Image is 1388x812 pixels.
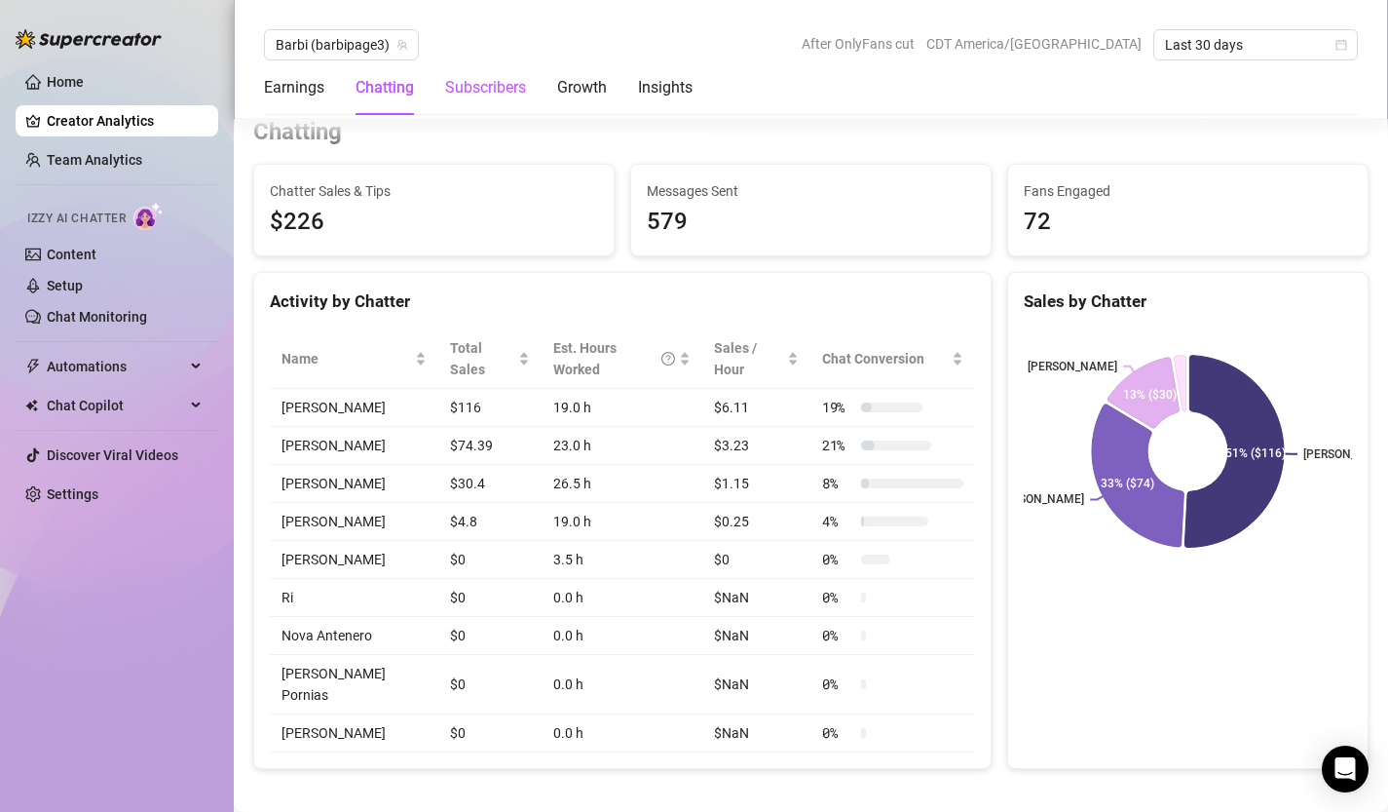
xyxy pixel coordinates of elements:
[253,117,342,148] h3: Chatting
[25,399,38,412] img: Chat Copilot
[926,29,1142,58] span: CDT America/[GEOGRAPHIC_DATA]
[270,389,438,427] td: [PERSON_NAME]
[542,715,703,753] td: 0.0 h
[553,337,676,380] div: Est. Hours Worked
[702,579,810,617] td: $NaN
[542,503,703,541] td: 19.0 h
[270,465,438,503] td: [PERSON_NAME]
[270,655,438,715] td: [PERSON_NAME] Pornias
[542,389,703,427] td: 19.0 h
[702,389,810,427] td: $6.11
[994,493,1084,507] text: [PERSON_NAME]
[47,309,147,325] a: Chat Monitoring
[47,351,185,382] span: Automations
[47,152,142,168] a: Team Analytics
[702,465,810,503] td: $1.15
[270,289,975,315] div: Activity by Chatter
[438,329,542,389] th: Total Sales
[281,348,411,369] span: Name
[557,76,607,99] div: Growth
[47,74,84,90] a: Home
[638,76,693,99] div: Insights
[1028,360,1117,373] text: [PERSON_NAME]
[542,579,703,617] td: 0.0 h
[702,617,810,655] td: $NaN
[1322,746,1369,793] div: Open Intercom Messenger
[1024,204,1352,241] div: 72
[47,105,203,136] a: Creator Analytics
[438,503,542,541] td: $4.8
[276,30,407,59] span: Barbi (barbipage3)
[647,204,975,241] div: 579
[438,541,542,579] td: $0
[16,29,162,49] img: logo-BBDzfeDw.svg
[450,337,514,380] span: Total Sales
[542,617,703,655] td: 0.0 h
[822,397,853,418] span: 19 %
[822,435,853,456] span: 21 %
[661,337,675,380] span: question-circle
[802,29,915,58] span: After OnlyFans cut
[438,427,542,465] td: $74.39
[438,655,542,715] td: $0
[822,722,853,744] span: 0 %
[47,486,98,502] a: Settings
[1335,39,1347,51] span: calendar
[270,180,598,202] span: Chatter Sales & Tips
[396,39,408,51] span: team
[822,348,948,369] span: Chat Conversion
[1024,180,1352,202] span: Fans Engaged
[445,76,526,99] div: Subscribers
[542,465,703,503] td: 26.5 h
[822,674,853,695] span: 0 %
[810,329,975,389] th: Chat Conversion
[47,447,178,463] a: Discover Viral Videos
[702,329,810,389] th: Sales / Hour
[25,359,41,374] span: thunderbolt
[27,210,126,228] span: Izzy AI Chatter
[47,390,185,421] span: Chat Copilot
[542,655,703,715] td: 0.0 h
[270,329,438,389] th: Name
[264,76,324,99] div: Earnings
[714,337,783,380] span: Sales / Hour
[270,715,438,753] td: [PERSON_NAME]
[647,180,975,202] span: Messages Sent
[1024,289,1352,315] div: Sales by Chatter
[438,389,542,427] td: $116
[702,503,810,541] td: $0.25
[822,625,853,646] span: 0 %
[438,617,542,655] td: $0
[822,549,853,570] span: 0 %
[270,617,438,655] td: Nova Antenero
[270,541,438,579] td: [PERSON_NAME]
[542,541,703,579] td: 3.5 h
[438,465,542,503] td: $30.4
[270,427,438,465] td: [PERSON_NAME]
[822,473,853,494] span: 8 %
[702,715,810,753] td: $NaN
[438,715,542,753] td: $0
[542,427,703,465] td: 23.0 h
[270,503,438,541] td: [PERSON_NAME]
[822,587,853,608] span: 0 %
[270,579,438,617] td: Ri
[822,511,853,532] span: 4 %
[702,427,810,465] td: $3.23
[133,202,164,230] img: AI Chatter
[356,76,414,99] div: Chatting
[47,278,83,293] a: Setup
[702,541,810,579] td: $0
[438,579,542,617] td: $0
[270,204,598,241] span: $226
[1165,30,1346,59] span: Last 30 days
[702,655,810,715] td: $NaN
[47,247,96,262] a: Content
